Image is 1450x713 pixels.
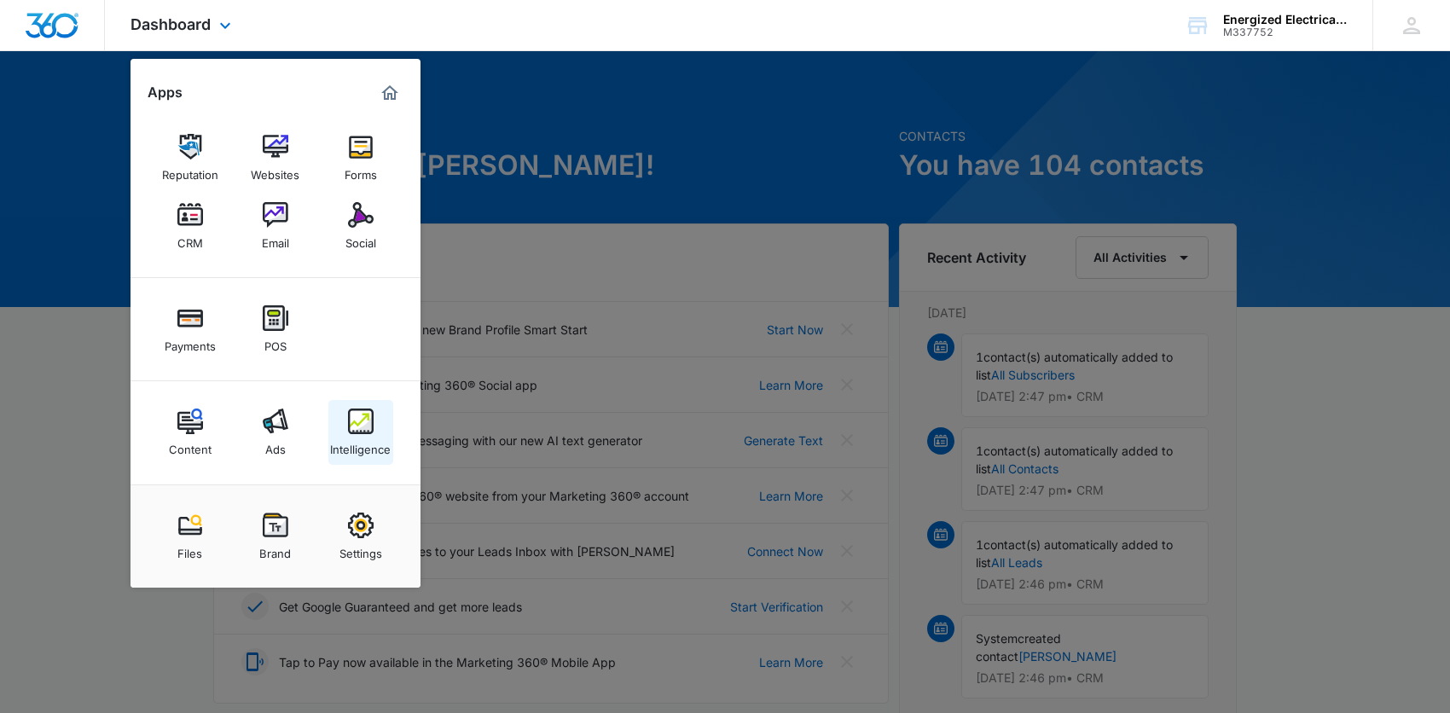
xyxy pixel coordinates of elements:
[243,297,308,362] a: POS
[130,15,211,33] span: Dashboard
[328,125,393,190] a: Forms
[259,538,291,560] div: Brand
[158,504,223,569] a: Files
[177,228,203,250] div: CRM
[158,125,223,190] a: Reputation
[265,434,286,456] div: Ads
[1223,26,1348,38] div: account id
[158,194,223,258] a: CRM
[376,79,403,107] a: Marketing 360® Dashboard
[1223,13,1348,26] div: account name
[162,159,218,182] div: Reputation
[328,194,393,258] a: Social
[177,538,202,560] div: Files
[243,400,308,465] a: Ads
[243,125,308,190] a: Websites
[264,331,287,353] div: POS
[169,434,212,456] div: Content
[328,504,393,569] a: Settings
[262,228,289,250] div: Email
[339,538,382,560] div: Settings
[148,84,183,101] h2: Apps
[328,400,393,465] a: Intelligence
[345,228,376,250] div: Social
[158,400,223,465] a: Content
[243,194,308,258] a: Email
[251,159,299,182] div: Websites
[345,159,377,182] div: Forms
[330,434,391,456] div: Intelligence
[158,297,223,362] a: Payments
[165,331,216,353] div: Payments
[243,504,308,569] a: Brand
